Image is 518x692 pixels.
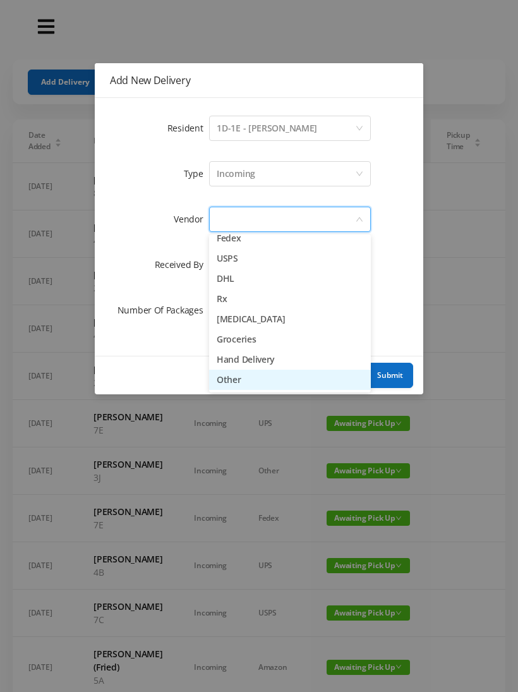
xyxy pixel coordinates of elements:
[209,289,371,309] li: Rx
[209,329,371,349] li: Groceries
[110,73,408,87] div: Add New Delivery
[356,170,363,179] i: icon: down
[209,248,371,269] li: USPS
[209,349,371,370] li: Hand Delivery
[117,304,210,316] label: Number Of Packages
[209,228,371,248] li: Fedex
[209,309,371,329] li: [MEDICAL_DATA]
[209,370,371,390] li: Other
[217,162,255,186] div: Incoming
[110,113,408,325] form: Add New Delivery
[356,124,363,133] i: icon: down
[184,167,210,179] label: Type
[356,215,363,224] i: icon: down
[367,363,413,388] button: Submit
[174,213,209,225] label: Vendor
[209,269,371,289] li: DHL
[155,258,210,270] label: Received By
[167,122,210,134] label: Resident
[217,116,317,140] div: 1D-1E - Chris Jedras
